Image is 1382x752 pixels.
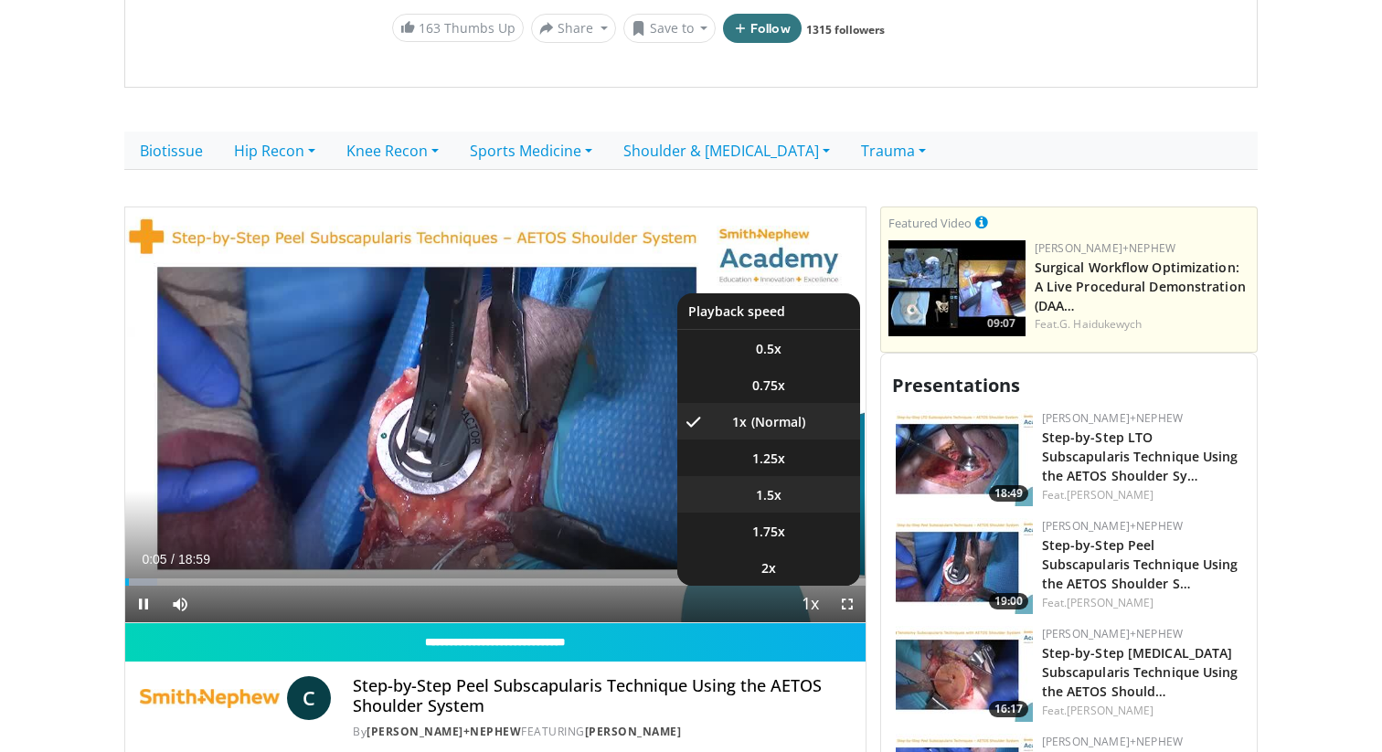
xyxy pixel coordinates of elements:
a: Step-by-Step LTO Subscapularis Technique Using the AETOS Shoulder Sy… [1042,429,1238,484]
span: 0:05 [142,552,166,567]
video-js: Video Player [125,207,866,624]
a: Hip Recon [218,132,331,170]
span: 18:59 [178,552,210,567]
a: [PERSON_NAME]+Nephew [1035,240,1175,256]
div: By FEATURING [353,724,850,740]
a: G. Haidukewych [1059,316,1142,332]
button: Follow [723,14,802,43]
a: [PERSON_NAME]+Nephew [1042,410,1183,426]
a: Knee Recon [331,132,454,170]
button: Mute [162,586,198,622]
span: 163 [419,19,441,37]
button: Playback Rate [792,586,829,622]
div: Feat. [1035,316,1249,333]
span: 09:07 [982,315,1021,332]
div: Feat. [1042,595,1242,611]
button: Save to [623,14,717,43]
span: / [171,552,175,567]
button: Pause [125,586,162,622]
small: Featured Video [888,215,972,231]
img: b20f33db-e2ef-4fba-9ed7-2022b8b6c9a2.150x105_q85_crop-smart_upscale.jpg [896,518,1033,614]
span: 18:49 [989,485,1028,502]
img: bcfc90b5-8c69-4b20-afee-af4c0acaf118.150x105_q85_crop-smart_upscale.jpg [888,240,1026,336]
a: Biotissue [124,132,218,170]
span: 0.75x [752,376,785,395]
span: 1x [732,413,747,431]
a: 09:07 [888,240,1026,336]
span: 1.75x [752,523,785,541]
a: [PERSON_NAME]+Nephew [367,724,521,739]
a: [PERSON_NAME] [585,724,682,739]
button: Share [531,14,616,43]
a: 1315 followers [806,22,885,37]
a: 19:00 [896,518,1033,614]
a: [PERSON_NAME] [1067,595,1153,610]
a: Shoulder & [MEDICAL_DATA] [608,132,845,170]
span: 16:17 [989,701,1028,717]
a: 163 Thumbs Up [392,14,524,42]
a: [PERSON_NAME]+Nephew [1042,734,1183,749]
span: 19:00 [989,593,1028,609]
img: 5fb50d2e-094e-471e-87f5-37e6246062e2.150x105_q85_crop-smart_upscale.jpg [896,410,1033,506]
span: 0.5x [756,340,781,358]
a: 18:49 [896,410,1033,506]
a: Sports Medicine [454,132,608,170]
a: 16:17 [896,626,1033,722]
a: Surgical Workflow Optimization: A Live Procedural Demonstration (DAA… [1035,259,1246,314]
div: Feat. [1042,703,1242,719]
a: [PERSON_NAME] [1067,487,1153,503]
div: Progress Bar [125,578,866,586]
span: 2x [761,559,776,577]
h4: Step-by-Step Peel Subscapularis Technique Using the AETOS Shoulder System [353,676,850,715]
a: [PERSON_NAME] [1067,703,1153,718]
img: Smith+Nephew [140,676,280,720]
a: Step-by-Step Peel Subscapularis Technique Using the AETOS Shoulder S… [1042,536,1238,592]
a: C [287,676,331,720]
img: ca45cbb5-4e2d-4a89-993c-d0571e41d102.150x105_q85_crop-smart_upscale.jpg [896,626,1033,722]
a: [PERSON_NAME]+Nephew [1042,626,1183,641]
div: Feat. [1042,487,1242,503]
span: 1.25x [752,450,785,468]
a: [PERSON_NAME]+Nephew [1042,518,1183,534]
span: Presentations [892,373,1020,397]
button: Fullscreen [829,586,866,622]
a: Step-by-Step [MEDICAL_DATA] Subscapularis Technique Using the AETOS Should… [1042,644,1238,700]
span: 1.5x [756,486,781,504]
a: Trauma [845,132,941,170]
